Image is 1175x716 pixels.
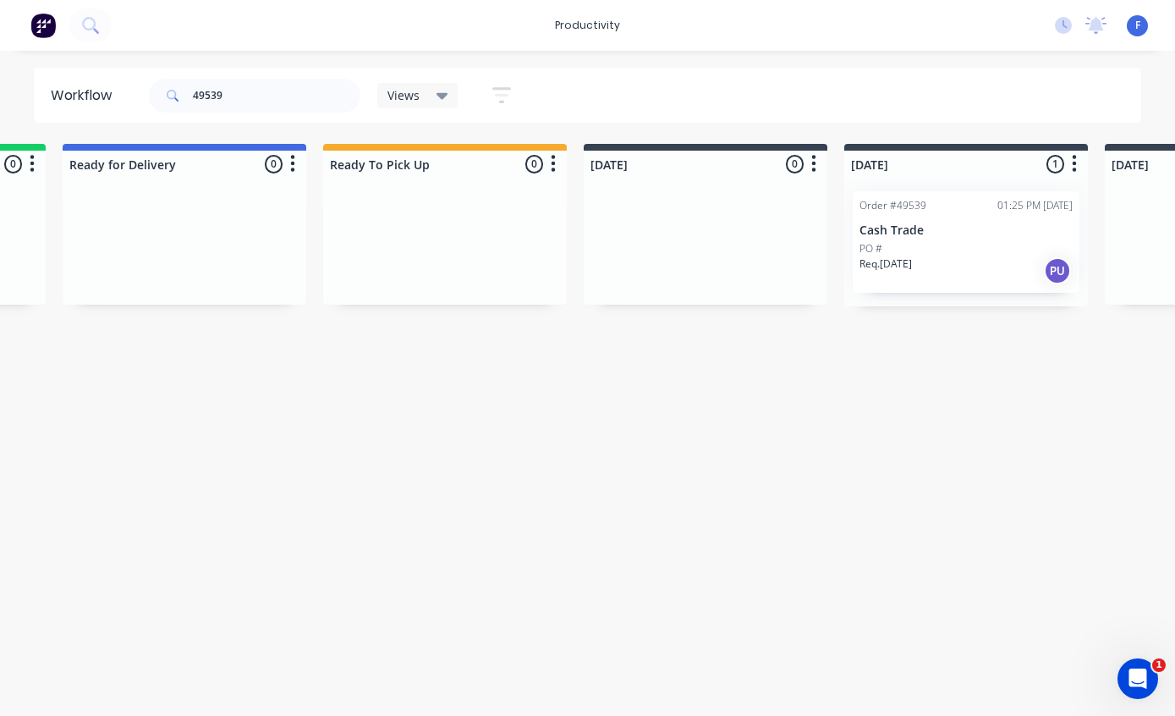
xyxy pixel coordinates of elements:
[1135,18,1140,33] span: F
[859,198,926,213] div: Order #49539
[1117,658,1158,699] iframe: Intercom live chat
[387,86,420,104] span: Views
[1152,658,1166,672] span: 1
[1044,257,1071,284] div: PU
[859,241,882,256] p: PO #
[51,85,120,106] div: Workflow
[193,79,360,113] input: Search for orders...
[853,191,1079,293] div: Order #4953901:25 PM [DATE]Cash TradePO #Req.[DATE]PU
[546,13,629,38] div: productivity
[859,256,912,272] p: Req. [DATE]
[997,198,1073,213] div: 01:25 PM [DATE]
[859,223,1073,238] p: Cash Trade
[30,13,56,38] img: Factory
